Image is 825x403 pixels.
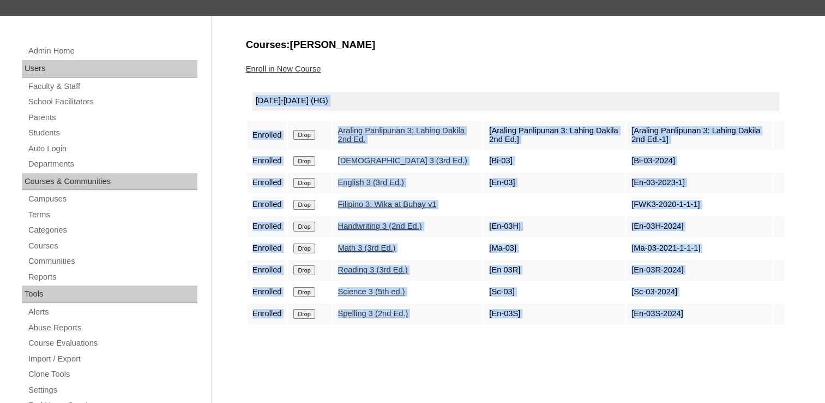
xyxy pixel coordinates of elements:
input: Drop [293,156,315,166]
td: [En-03S-2024] [626,304,773,324]
td: [Sc-03-2024] [626,282,773,303]
td: [FWK3-2020-1-1-1] [626,194,773,215]
a: Categories [27,223,197,237]
td: Enrolled [247,121,287,150]
td: Enrolled [247,216,287,237]
td: [Bi-03-2024] [626,151,773,171]
a: Course Evaluations [27,336,197,350]
td: Enrolled [247,238,287,259]
input: Drop [293,222,315,232]
td: [Ma-03-2021-1-1-1] [626,238,773,259]
a: Terms [27,208,197,222]
a: Campuses [27,192,197,206]
a: Enroll in New Course [246,64,321,73]
td: [Ma-03] [484,238,625,259]
a: Departments [27,157,197,171]
a: Reading 3 (3rd Ed.) [338,265,408,274]
a: Clone Tools [27,368,197,381]
a: Abuse Reports [27,321,197,335]
a: Settings [27,383,197,397]
a: School Facilitators [27,95,197,109]
td: [En-03S] [484,304,625,324]
a: Admin Home [27,44,197,58]
div: [DATE]-[DATE] (HG) [252,92,779,110]
td: [Araling Panlipunan 3: Lahing Dakila 2nd Ed.-1] [626,121,773,150]
td: Enrolled [247,260,287,281]
a: Araling Panlipunan 3: Lahing Dakila 2nd Ed. [338,126,465,144]
a: Filipino 3: Wika at Buhay v1 [338,200,437,209]
a: Parents [27,111,197,125]
a: Alerts [27,305,197,319]
input: Drop [293,309,315,319]
div: Tools [22,286,197,303]
div: Courses & Communities [22,173,197,191]
h3: Courses:[PERSON_NAME] [246,38,786,52]
a: Faculty & Staff [27,80,197,93]
td: [Bi-03] [484,151,625,171]
td: [Araling Panlipunan 3: Lahing Dakila 2nd Ed.] [484,121,625,150]
input: Drop [293,265,315,275]
td: [En-03] [484,173,625,193]
a: Spelling 3 (2nd Ed.) [338,309,408,318]
div: Users [22,60,197,78]
input: Drop [293,130,315,140]
a: English 3 (3rd Ed.) [338,178,404,187]
td: [En-03R-2024] [626,260,773,281]
a: Students [27,126,197,140]
td: Enrolled [247,173,287,193]
td: Enrolled [247,194,287,215]
input: Drop [293,178,315,188]
a: Math 3 (3rd Ed.) [338,244,396,252]
td: Enrolled [247,282,287,303]
a: [DEMOGRAPHIC_DATA] 3 (3rd Ed.) [338,156,467,165]
a: Science 3 (5th ed.) [338,287,405,296]
td: Enrolled [247,304,287,324]
td: [En 03R] [484,260,625,281]
a: Import / Export [27,352,197,366]
td: [En-03-2023-1] [626,173,773,193]
td: [En-03H-2024] [626,216,773,237]
td: [Sc-03] [484,282,625,303]
input: Drop [293,244,315,253]
td: [En-03H] [484,216,625,237]
a: Handwriting 3 (2nd Ed.) [338,222,422,230]
a: Communities [27,254,197,268]
a: Courses [27,239,197,253]
a: Reports [27,270,197,284]
input: Drop [293,200,315,210]
input: Drop [293,287,315,297]
a: Auto Login [27,142,197,156]
td: Enrolled [247,151,287,171]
